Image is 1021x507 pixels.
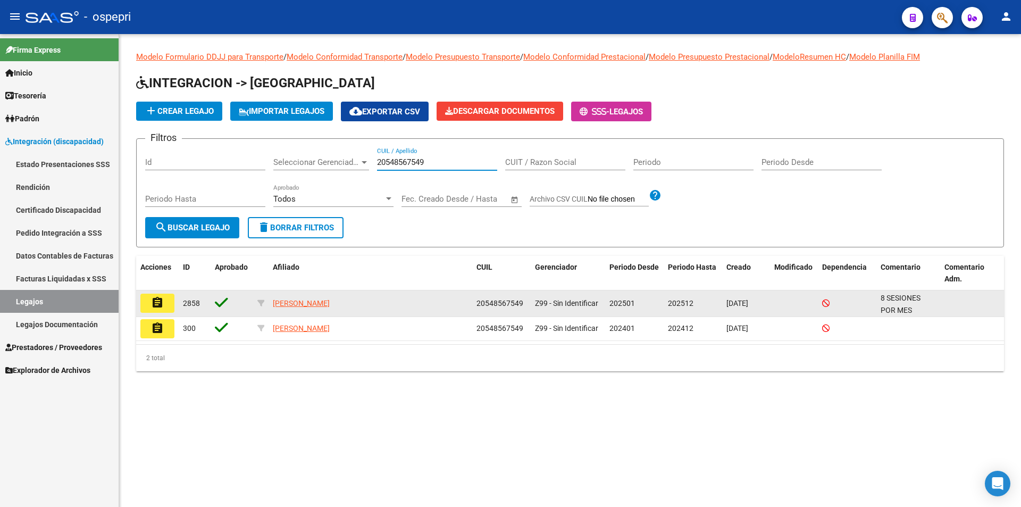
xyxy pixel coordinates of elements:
[476,299,523,307] span: 20548567549
[273,194,296,204] span: Todos
[5,342,102,353] span: Prestadores / Proveedores
[145,217,239,238] button: Buscar Legajo
[535,263,577,271] span: Gerenciador
[230,102,333,121] button: IMPORTAR LEGAJOS
[476,263,492,271] span: CUIL
[215,263,248,271] span: Aprobado
[257,223,334,232] span: Borrar Filtros
[5,364,90,376] span: Explorador de Archivos
[273,157,359,167] span: Seleccionar Gerenciador
[476,324,523,333] span: 20548567549
[523,52,646,62] a: Modelo Conformidad Prestacional
[9,10,21,23] mat-icon: menu
[145,104,157,117] mat-icon: add
[773,52,846,62] a: ModeloResumen HC
[588,195,649,204] input: Archivo CSV CUIL
[985,471,1010,496] div: Open Intercom Messenger
[136,76,375,90] span: INTEGRACION -> [GEOGRAPHIC_DATA]
[649,52,769,62] a: Modelo Presupuesto Prestacional
[726,263,751,271] span: Creado
[211,256,253,291] datatable-header-cell: Aprobado
[472,256,531,291] datatable-header-cell: CUIL
[155,223,230,232] span: Buscar Legajo
[509,194,521,206] button: Open calendar
[273,263,299,271] span: Afiliado
[145,130,182,145] h3: Filtros
[239,106,324,116] span: IMPORTAR LEGAJOS
[726,299,748,307] span: [DATE]
[183,299,200,307] span: 2858
[944,263,984,284] span: Comentario Adm.
[535,299,598,307] span: Z99 - Sin Identificar
[609,324,635,333] span: 202401
[183,263,190,271] span: ID
[401,194,445,204] input: Fecha inicio
[668,324,693,333] span: 202412
[273,299,330,307] span: [PERSON_NAME]
[269,256,472,291] datatable-header-cell: Afiliado
[151,296,164,309] mat-icon: assignment
[183,324,196,333] span: 300
[5,136,104,147] span: Integración (discapacidad)
[1000,10,1012,23] mat-icon: person
[136,345,1004,371] div: 2 total
[649,189,662,202] mat-icon: help
[136,52,283,62] a: Modelo Formulario DDJJ para Transporte
[774,263,813,271] span: Modificado
[5,44,61,56] span: Firma Express
[5,67,32,79] span: Inicio
[273,324,330,333] span: [PERSON_NAME]
[5,90,46,102] span: Tesorería
[151,322,164,335] mat-icon: assignment
[349,105,362,118] mat-icon: cloud_download
[571,102,651,121] button: -Legajos
[445,106,555,116] span: Descargar Documentos
[136,102,222,121] button: Crear Legajo
[822,263,867,271] span: Dependencia
[531,256,605,291] datatable-header-cell: Gerenciador
[406,52,520,62] a: Modelo Presupuesto Transporte
[136,256,179,291] datatable-header-cell: Acciones
[179,256,211,291] datatable-header-cell: ID
[580,107,609,117] span: -
[257,221,270,234] mat-icon: delete
[155,221,168,234] mat-icon: search
[136,51,1004,371] div: / / / / / /
[940,256,1004,291] datatable-header-cell: Comentario Adm.
[287,52,403,62] a: Modelo Conformidad Transporte
[664,256,722,291] datatable-header-cell: Periodo Hasta
[726,324,748,333] span: [DATE]
[609,299,635,307] span: 202501
[770,256,818,291] datatable-header-cell: Modificado
[876,256,940,291] datatable-header-cell: Comentario
[145,106,214,116] span: Crear Legajo
[341,102,429,121] button: Exportar CSV
[248,217,344,238] button: Borrar Filtros
[609,107,643,117] span: Legajos
[668,299,693,307] span: 202512
[722,256,770,291] datatable-header-cell: Creado
[140,263,171,271] span: Acciones
[437,102,563,121] button: Descargar Documentos
[5,113,39,124] span: Padrón
[849,52,920,62] a: Modelo Planilla FIM
[530,195,588,203] span: Archivo CSV CUIL
[668,263,716,271] span: Periodo Hasta
[535,324,598,333] span: Z99 - Sin Identificar
[349,107,420,117] span: Exportar CSV
[454,194,506,204] input: Fecha fin
[818,256,876,291] datatable-header-cell: Dependencia
[609,263,659,271] span: Periodo Desde
[84,5,131,29] span: - ospepri
[881,263,920,271] span: Comentario
[605,256,664,291] datatable-header-cell: Periodo Desde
